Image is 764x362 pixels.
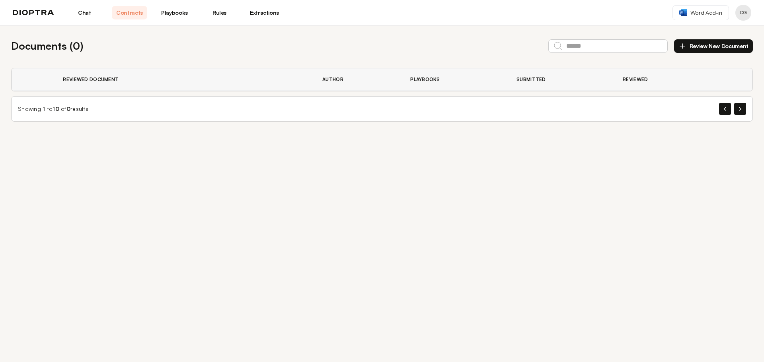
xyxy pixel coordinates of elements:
button: Previous [719,103,731,115]
button: Next [734,103,746,115]
a: Contracts [112,6,147,19]
h2: Documents ( 0 ) [11,38,83,54]
span: Word Add-in [690,9,722,17]
th: Playbooks [401,68,507,91]
a: Extractions [247,6,282,19]
span: 10 [53,105,59,112]
a: Playbooks [157,6,192,19]
th: Submitted [507,68,613,91]
th: Author [313,68,401,91]
a: Word Add-in [672,5,729,20]
button: Profile menu [735,5,751,21]
div: Showing to of results [18,105,88,113]
span: 0 [66,105,70,112]
th: Reviewed [613,68,710,91]
th: Reviewed Document [53,68,313,91]
img: word [679,9,687,16]
a: Chat [67,6,102,19]
button: Review New Document [674,39,753,53]
a: Rules [202,6,237,19]
img: logo [13,10,54,15]
span: 1 [43,105,45,112]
